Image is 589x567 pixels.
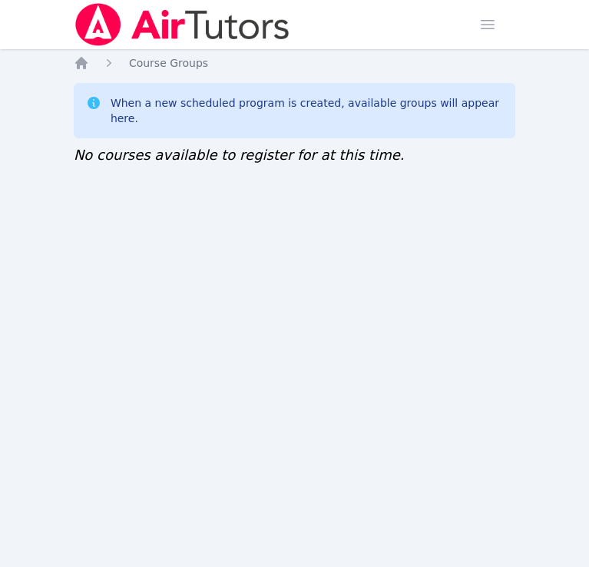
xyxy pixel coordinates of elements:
[74,3,291,46] img: Air Tutors
[74,55,515,71] nav: Breadcrumb
[129,57,208,69] span: Course Groups
[74,147,405,163] span: No courses available to register for at this time.
[129,55,208,71] a: Course Groups
[111,95,503,126] div: When a new scheduled program is created, available groups will appear here.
